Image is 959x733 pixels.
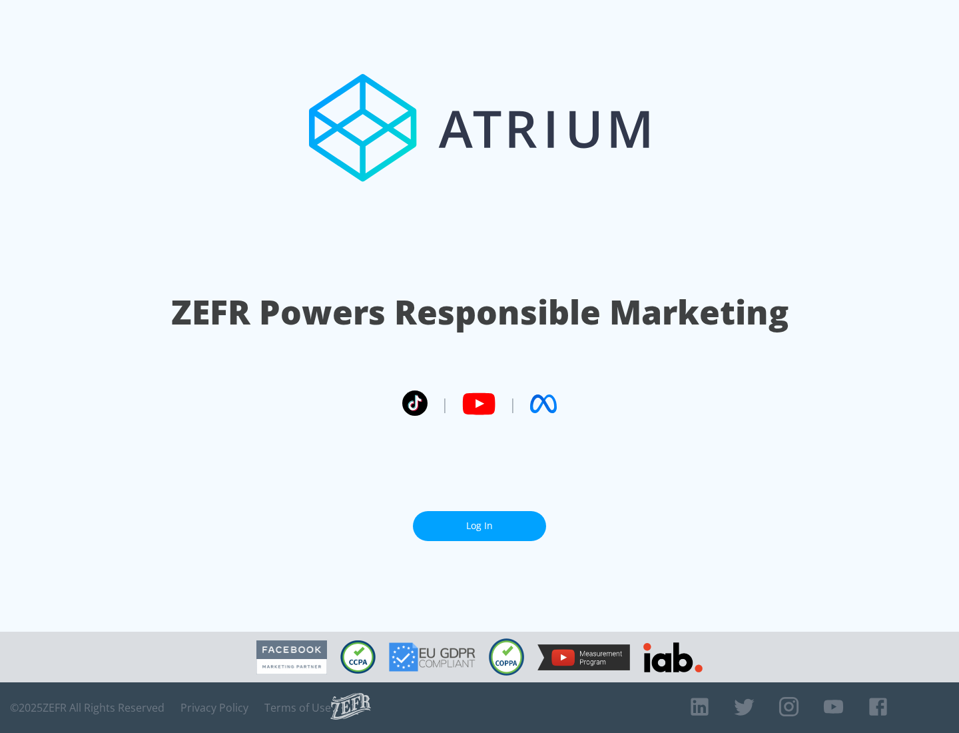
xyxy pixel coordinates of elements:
span: | [509,394,517,414]
a: Log In [413,511,546,541]
a: Terms of Use [264,701,331,714]
img: CCPA Compliant [340,640,376,674]
img: COPPA Compliant [489,638,524,676]
span: | [441,394,449,414]
span: © 2025 ZEFR All Rights Reserved [10,701,164,714]
a: Privacy Policy [180,701,248,714]
h1: ZEFR Powers Responsible Marketing [171,289,789,335]
img: IAB [643,642,703,672]
img: YouTube Measurement Program [537,644,630,670]
img: Facebook Marketing Partner [256,640,327,674]
img: GDPR Compliant [389,642,476,672]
